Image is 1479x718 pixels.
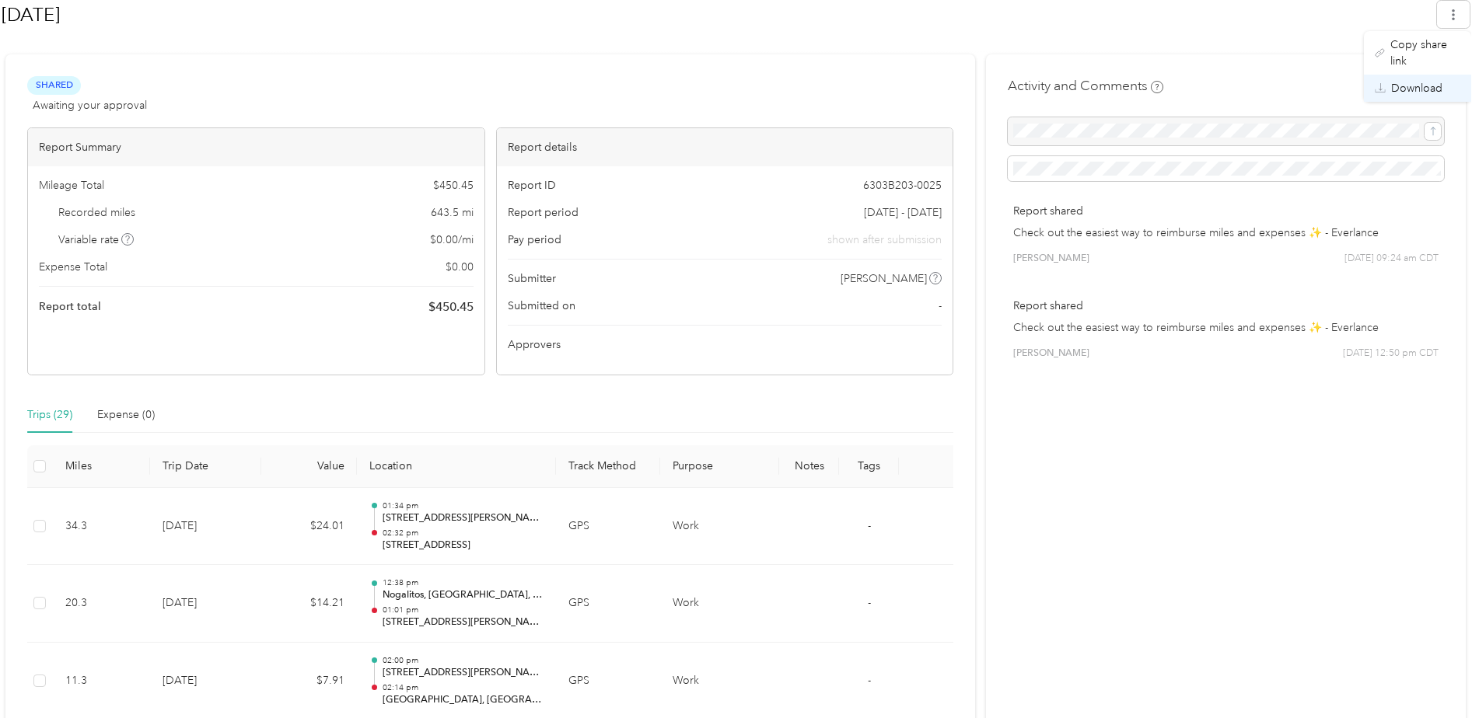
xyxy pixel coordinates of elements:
th: Trip Date [150,445,261,488]
span: Report total [39,298,101,315]
span: Shared [27,76,81,94]
span: Report period [508,204,579,221]
span: Report ID [508,177,556,193]
div: Trips (29) [27,406,72,423]
span: shown after submission [827,232,942,248]
p: Report shared [1013,298,1439,314]
span: 6303B203-0025 [863,177,942,193]
th: Miles [53,445,150,488]
th: Track Method [556,445,659,488]
div: Expense (0) [97,406,155,423]
span: Approvers [508,336,561,353]
span: - [868,596,871,609]
p: Nogalitos, [GEOGRAPHIC_DATA], [GEOGRAPHIC_DATA] [383,588,544,602]
span: - [868,519,871,532]
span: Pay period [508,232,561,248]
p: 02:14 pm [383,682,544,693]
p: Report shared [1013,203,1439,219]
span: Variable rate [58,232,135,248]
span: Expense Total [39,259,107,275]
p: [STREET_ADDRESS] [383,538,544,552]
span: Recorded miles [58,204,135,221]
p: 01:34 pm [383,500,544,511]
td: GPS [556,565,659,643]
span: [PERSON_NAME] [1013,252,1089,266]
td: GPS [556,488,659,566]
p: [STREET_ADDRESS][PERSON_NAME][PERSON_NAME] [383,666,544,680]
span: Mileage Total [39,177,104,193]
th: Purpose [660,445,780,488]
span: $ 0.00 [446,259,474,275]
td: Work [660,565,780,643]
p: Check out the easiest way to reimburse miles and expenses ✨ - Everlance [1013,319,1439,336]
p: 02:32 pm [383,528,544,538]
span: [PERSON_NAME] [1013,347,1089,361]
th: Notes [779,445,839,488]
p: [GEOGRAPHIC_DATA], [GEOGRAPHIC_DATA], [GEOGRAPHIC_DATA] [383,693,544,707]
td: [DATE] [150,488,261,566]
span: [DATE] 12:50 pm CDT [1343,347,1439,361]
span: 643.5 mi [431,204,474,221]
td: 20.3 [53,565,150,643]
span: - [868,674,871,687]
p: 12:38 pm [383,577,544,588]
span: $ 450.45 [428,298,474,316]
span: Download [1391,80,1442,96]
p: 02:00 pm [383,655,544,666]
span: $ 450.45 [433,177,474,193]
span: - [939,298,942,314]
p: [STREET_ADDRESS][PERSON_NAME] [383,615,544,629]
span: Copy share link [1390,37,1460,69]
div: Report Summary [28,128,484,166]
h4: Activity and Comments [1008,76,1163,96]
span: Submitted on [508,298,575,314]
p: 01:01 pm [383,605,544,615]
span: Submitter [508,270,556,287]
td: $14.21 [261,565,357,643]
p: Check out the easiest way to reimburse miles and expenses ✨ - Everlance [1013,225,1439,241]
th: Tags [839,445,899,488]
td: 34.3 [53,488,150,566]
span: Awaiting your approval [33,97,147,113]
span: $ 0.00 / mi [430,232,474,248]
span: [DATE] - [DATE] [864,204,942,221]
span: [DATE] 09:24 am CDT [1344,252,1439,266]
th: Location [357,445,556,488]
td: Work [660,488,780,566]
th: Value [261,445,357,488]
td: $24.01 [261,488,357,566]
span: [PERSON_NAME] [841,270,927,287]
p: [STREET_ADDRESS][PERSON_NAME] [383,511,544,525]
div: Report details [497,128,953,166]
td: [DATE] [150,565,261,643]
